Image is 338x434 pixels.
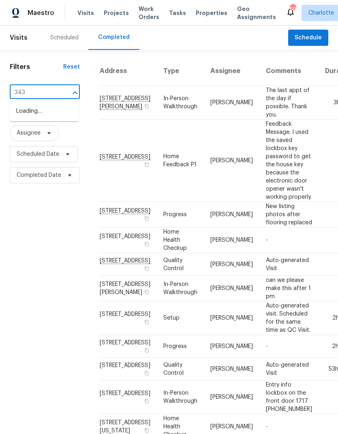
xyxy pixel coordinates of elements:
[295,33,322,43] span: Schedule
[143,215,150,222] button: Copy Address
[157,335,204,358] td: Progress
[63,63,80,71] div: Reset
[143,397,150,405] button: Copy Address
[259,335,319,358] td: -
[157,56,204,86] th: Type
[99,228,157,253] td: [STREET_ADDRESS]
[143,103,150,110] button: Copy Address
[196,9,227,17] span: Properties
[204,86,259,120] td: [PERSON_NAME]
[157,228,204,253] td: Home Health Checkup
[10,29,28,47] span: Visits
[157,86,204,120] td: In-Person Walkthrough
[204,276,259,301] td: [PERSON_NAME]
[204,120,259,202] td: [PERSON_NAME]
[143,318,150,326] button: Copy Address
[69,87,81,99] button: Close
[259,56,319,86] th: Comments
[259,86,319,120] td: The last appt of the day if possible. Thank you.
[259,276,319,301] td: can we please make this after 1 pm
[99,56,157,86] th: Address
[259,202,319,228] td: New listing photos after flooring replaced
[143,241,150,248] button: Copy Address
[139,5,159,21] span: Work Orders
[204,335,259,358] td: [PERSON_NAME]
[98,33,130,41] div: Completed
[259,228,319,253] td: -
[157,358,204,380] td: Quality Control
[143,370,150,377] button: Copy Address
[157,202,204,228] td: Progress
[10,63,63,71] h1: Filters
[157,276,204,301] td: In-Person Walkthrough
[157,253,204,276] td: Quality Control
[204,380,259,414] td: [PERSON_NAME]
[10,86,57,99] input: Search for an address...
[157,380,204,414] td: In-Person Walkthrough
[77,9,94,17] span: Visits
[169,10,186,16] span: Tasks
[143,347,150,354] button: Copy Address
[17,129,41,137] span: Assignee
[17,150,59,158] span: Scheduled Date
[99,301,157,335] td: [STREET_ADDRESS]
[99,335,157,358] td: [STREET_ADDRESS]
[17,171,61,179] span: Completed Date
[290,5,295,13] div: 69
[99,358,157,380] td: [STREET_ADDRESS]
[28,9,54,17] span: Maestro
[143,265,150,272] button: Copy Address
[259,358,319,380] td: Auto-generated Visit
[157,120,204,202] td: Home Feedback P1
[157,301,204,335] td: Setup
[10,101,79,121] div: Loading…
[104,9,129,17] span: Projects
[143,427,150,434] button: Copy Address
[259,380,319,414] td: Entry info lockbox on the front door 1717 [PHONE_NUMBER]
[259,120,319,202] td: Feedback Message: I used the saved lockbox key password to get the house key because the electron...
[50,34,79,42] div: Scheduled
[288,30,328,46] button: Schedule
[204,358,259,380] td: [PERSON_NAME]
[204,202,259,228] td: [PERSON_NAME]
[204,301,259,335] td: [PERSON_NAME]
[259,253,319,276] td: Auto-generated Visit
[259,301,319,335] td: Auto-generated visit. Scheduled for the same time as QC Visit.
[204,228,259,253] td: [PERSON_NAME]
[99,276,157,301] td: [STREET_ADDRESS][PERSON_NAME]
[308,9,334,17] span: Charlotte
[204,253,259,276] td: [PERSON_NAME]
[143,288,150,296] button: Copy Address
[143,161,150,168] button: Copy Address
[237,5,276,21] span: Geo Assignments
[99,380,157,414] td: [STREET_ADDRESS]
[204,56,259,86] th: Assignee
